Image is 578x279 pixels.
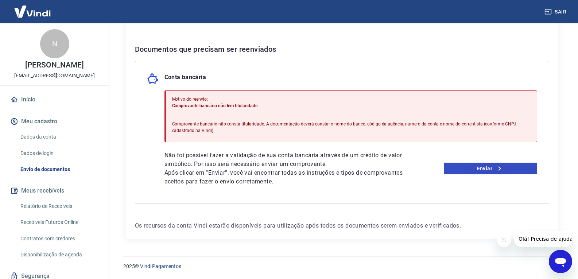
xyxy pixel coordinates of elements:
[9,92,100,108] a: Início
[4,5,61,11] span: Olá! Precisa de ajuda?
[123,263,560,270] p: 2025 ©
[172,121,531,134] p: Comprovante bancário não consta titularidade. A documentação deverá constar o nome do banco, códi...
[9,113,100,129] button: Meu cadastro
[18,231,100,246] a: Contratos com credores
[18,215,100,230] a: Recebíveis Futuros Online
[147,73,159,85] img: money_pork.0c50a358b6dafb15dddc3eea48f23780.svg
[18,129,100,144] a: Dados da conta
[444,163,537,174] a: Enviar
[164,168,407,186] p: Após clicar em “Enviar”, você vai encontrar todas as instruções e tipos de comprovantes aceitos p...
[40,29,69,58] div: N
[9,0,56,23] img: Vindi
[25,61,84,69] p: [PERSON_NAME]
[514,231,572,247] iframe: Mensagem da empresa
[172,103,257,108] span: Comprovante bancário não tem titularidade
[135,221,549,230] p: Os recursos da conta Vindi estarão disponíveis para utilização após todos os documentos serem env...
[9,183,100,199] button: Meus recebíveis
[497,232,511,247] iframe: Fechar mensagem
[543,5,569,19] button: Sair
[14,72,95,80] p: [EMAIL_ADDRESS][DOMAIN_NAME]
[18,199,100,214] a: Relatório de Recebíveis
[140,263,181,269] a: Vindi Pagamentos
[18,162,100,177] a: Envio de documentos
[18,146,100,161] a: Dados de login
[172,96,531,102] p: Motivo do reenvio:
[135,43,549,55] h6: Documentos que precisam ser reenviados
[18,247,100,262] a: Disponibilização de agenda
[164,151,407,168] p: Não foi possível fazer a validação de sua conta bancária através de um crédito de valor simbólico...
[549,250,572,273] iframe: Botão para abrir a janela de mensagens
[164,73,206,85] p: Conta bancária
